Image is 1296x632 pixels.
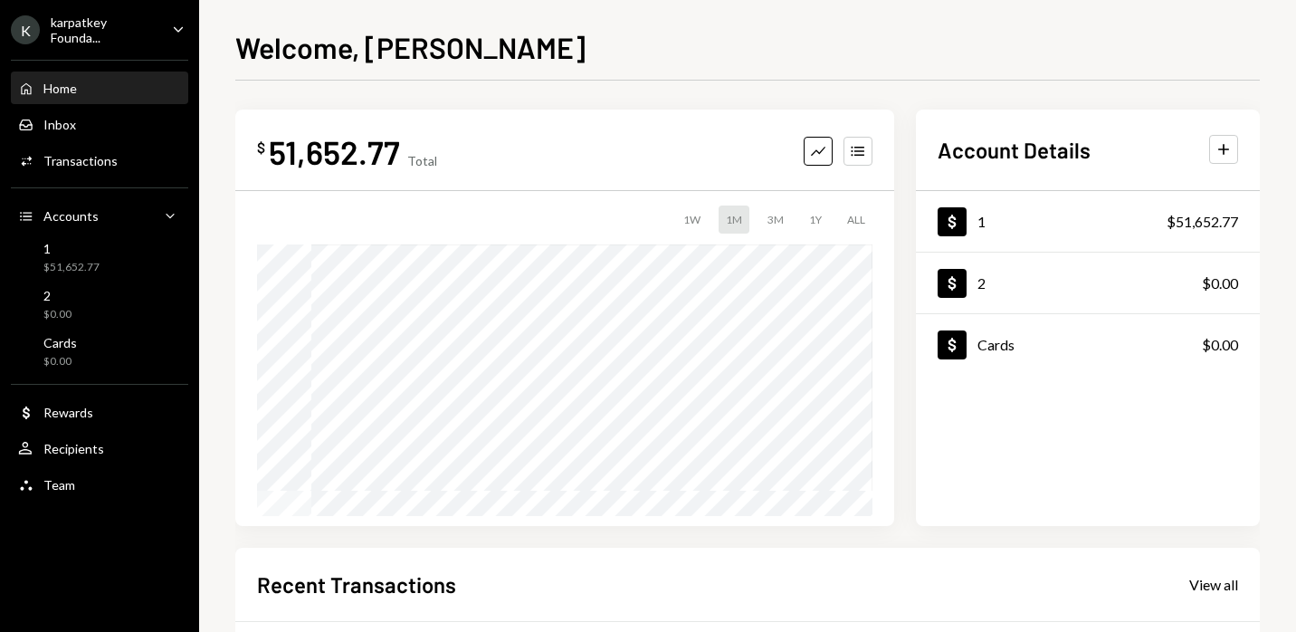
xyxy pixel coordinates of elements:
a: Cards$0.00 [11,330,188,373]
a: Rewards [11,396,188,428]
div: 1Y [802,206,829,234]
div: ALL [840,206,872,234]
a: Team [11,468,188,501]
a: 1$51,652.77 [916,191,1260,252]
div: $51,652.77 [43,260,100,275]
div: Rewards [43,405,93,420]
div: Cards [977,336,1015,353]
div: Accounts [43,208,99,224]
a: Home [11,72,188,104]
div: 2 [43,288,71,303]
h2: Account Details [938,135,1091,165]
h2: Recent Transactions [257,570,456,599]
div: Transactions [43,153,118,168]
div: $0.00 [1202,334,1238,356]
div: 1 [977,213,986,230]
div: $0.00 [1202,273,1238,294]
div: karpatkey Founda... [51,14,157,45]
div: 2 [977,274,986,292]
div: K [11,15,40,44]
div: Team [43,477,75,493]
div: 1 [43,241,100,256]
div: $ [257,139,265,157]
div: $0.00 [43,354,77,369]
div: Home [43,81,77,96]
div: 3M [760,206,791,234]
div: $51,652.77 [1167,211,1238,233]
div: View all [1189,576,1238,594]
div: 51,652.77 [269,131,400,172]
a: Inbox [11,108,188,140]
a: Cards$0.00 [916,314,1260,375]
a: Transactions [11,144,188,177]
a: View all [1189,574,1238,594]
a: Accounts [11,199,188,232]
a: 1$51,652.77 [11,235,188,279]
div: 1W [676,206,708,234]
div: Inbox [43,117,76,132]
div: $0.00 [43,307,71,322]
div: Total [407,153,437,168]
div: Recipients [43,441,104,456]
a: Recipients [11,432,188,464]
h1: Welcome, [PERSON_NAME] [235,29,586,65]
div: 1M [719,206,749,234]
a: 2$0.00 [11,282,188,326]
a: 2$0.00 [916,253,1260,313]
div: Cards [43,335,77,350]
